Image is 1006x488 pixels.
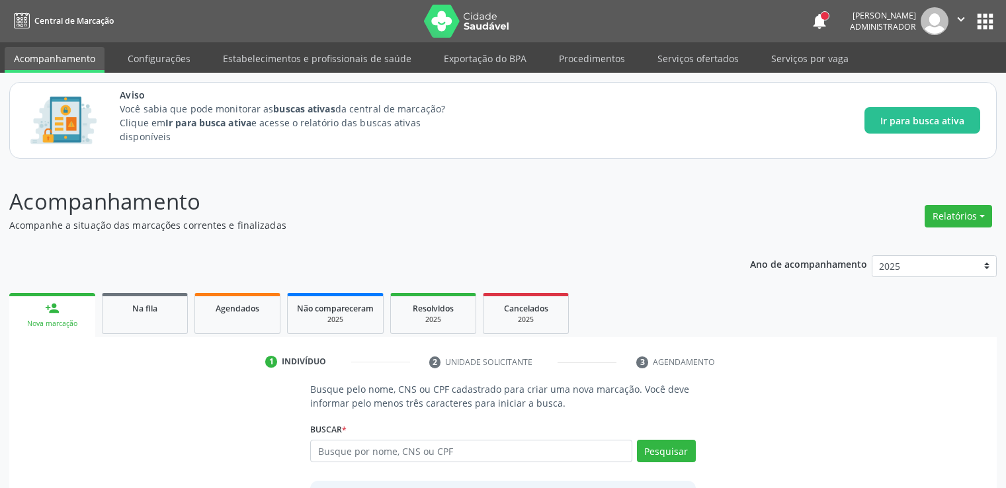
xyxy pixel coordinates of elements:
button: Relatórios [925,205,992,227]
p: Busque pelo nome, CNS ou CPF cadastrado para criar uma nova marcação. Você deve informar pelo men... [310,382,695,410]
p: Acompanhe a situação das marcações correntes e finalizadas [9,218,700,232]
span: Resolvidos [413,303,454,314]
span: Administrador [850,21,916,32]
img: Imagem de CalloutCard [26,91,101,150]
p: Ano de acompanhamento [750,255,867,272]
span: Ir para busca ativa [880,114,964,128]
p: Você sabia que pode monitorar as da central de marcação? Clique em e acesse o relatório das busca... [120,102,470,143]
div: person_add [45,301,60,315]
div: 2025 [493,315,559,325]
a: Acompanhamento [5,47,105,73]
a: Estabelecimentos e profissionais de saúde [214,47,421,70]
a: Serviços ofertados [648,47,748,70]
span: Central de Marcação [34,15,114,26]
div: 2025 [400,315,466,325]
img: img [921,7,948,35]
a: Configurações [118,47,200,70]
p: Acompanhamento [9,185,700,218]
a: Serviços por vaga [762,47,858,70]
button: Ir para busca ativa [864,107,980,134]
span: Na fila [132,303,157,314]
div: Nova marcação [19,319,86,329]
span: Não compareceram [297,303,374,314]
a: Procedimentos [550,47,634,70]
button: Pesquisar [637,440,696,462]
input: Busque por nome, CNS ou CPF [310,440,632,462]
div: [PERSON_NAME] [850,10,916,21]
a: Exportação do BPA [435,47,536,70]
div: Indivíduo [282,356,326,368]
button:  [948,7,974,35]
a: Central de Marcação [9,10,114,32]
button: notifications [810,12,829,30]
strong: Ir para busca ativa [165,116,251,129]
span: Aviso [120,88,470,102]
i:  [954,12,968,26]
strong: buscas ativas [273,102,335,115]
div: 1 [265,356,277,368]
label: Buscar [310,419,347,440]
button: apps [974,10,997,33]
span: Cancelados [504,303,548,314]
span: Agendados [216,303,259,314]
div: 2025 [297,315,374,325]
